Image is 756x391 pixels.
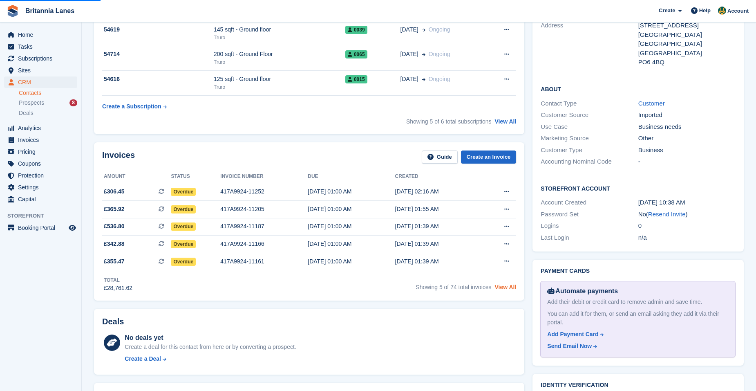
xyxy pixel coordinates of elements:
a: menu [4,65,77,76]
span: CRM [18,76,67,88]
a: menu [4,222,77,234]
div: Business [638,146,736,155]
th: Status [171,170,220,183]
div: [GEOGRAPHIC_DATA] [638,30,736,40]
span: Showing 5 of 6 total subscriptions [406,118,492,125]
div: No deals yet [125,333,296,343]
span: £536.80 [104,222,125,231]
span: Create [659,7,675,15]
div: Contact Type [541,99,638,108]
h2: Invoices [102,151,135,164]
a: Create an Invoice [461,151,517,164]
div: Other [638,134,736,143]
img: stora-icon-8386f47178a22dfd0bd8f6a31ec36ba5ce8667c1dd55bd0f319d3a0aa187defe.svg [7,5,19,17]
div: You can add it for them, or send an email asking they add it via their portal. [547,310,729,327]
div: 125 sqft - Ground floor [214,75,345,83]
span: Storefront [7,212,81,220]
div: £28,761.62 [104,284,132,292]
a: menu [4,41,77,52]
span: Protection [18,170,67,181]
a: menu [4,170,77,181]
span: Capital [18,193,67,205]
span: Ongoing [429,26,450,33]
div: 54714 [102,50,214,58]
div: n/a [638,233,736,243]
div: [DATE] 01:55 AM [395,205,482,213]
span: Pricing [18,146,67,157]
a: Guide [422,151,458,164]
div: [DATE] 01:39 AM [395,240,482,248]
div: 54616 [102,75,214,83]
th: Amount [102,170,171,183]
div: 417A9924-11187 [220,222,308,231]
div: Send Email Now [547,342,592,351]
a: menu [4,193,77,205]
span: Tasks [18,41,67,52]
div: 0 [638,221,736,231]
div: [DATE] 01:00 AM [308,205,395,213]
div: [DATE] 01:00 AM [308,222,395,231]
span: [DATE] [400,75,418,83]
span: Coupons [18,158,67,169]
span: Prospects [19,99,44,107]
div: Create a Subscription [102,102,161,111]
a: menu [4,182,77,193]
span: 0039 [345,26,367,34]
div: Business needs [638,122,736,132]
a: menu [4,53,77,64]
span: Showing 5 of 74 total invoices [416,284,491,290]
div: [DATE] 01:00 AM [308,257,395,266]
th: Created [395,170,482,183]
a: Preview store [67,223,77,233]
span: Analytics [18,122,67,134]
span: Overdue [171,222,196,231]
span: [DATE] [400,25,418,34]
div: [DATE] 01:00 AM [308,187,395,196]
a: Contacts [19,89,77,97]
div: Logins [541,221,638,231]
div: [DATE] 01:39 AM [395,222,482,231]
a: View All [494,284,516,290]
span: Ongoing [429,51,450,57]
div: 54619 [102,25,214,34]
a: Customer [638,100,665,107]
div: Customer Type [541,146,638,155]
div: [DATE] 01:39 AM [395,257,482,266]
span: Ongoing [429,76,450,82]
a: menu [4,146,77,157]
span: Invoices [18,134,67,146]
div: Customer Source [541,110,638,120]
div: 145 sqft - Ground floor [214,25,345,34]
div: Marketing Source [541,134,638,143]
div: Accounting Nominal Code [541,157,638,166]
div: Create a deal for this contact from here or by converting a prospect. [125,343,296,351]
span: Booking Portal [18,222,67,234]
span: Help [699,7,711,15]
div: - [638,157,736,166]
div: [GEOGRAPHIC_DATA] [638,39,736,49]
div: Truro [214,83,345,91]
div: [DATE] 01:00 AM [308,240,395,248]
div: Last Login [541,233,638,243]
a: Create a Deal [125,355,296,363]
span: £365.92 [104,205,125,213]
div: Address [541,21,638,67]
h2: Payment cards [541,268,736,274]
span: Sites [18,65,67,76]
h2: Identity verification [541,382,736,389]
a: menu [4,29,77,40]
div: Truro [214,58,345,66]
th: Invoice number [220,170,308,183]
div: 8 [69,99,77,106]
span: [DATE] [400,50,418,58]
span: 0065 [345,50,367,58]
div: Imported [638,110,736,120]
th: Due [308,170,395,183]
span: Overdue [171,258,196,266]
a: Britannia Lanes [22,4,78,18]
span: ( ) [646,211,688,218]
div: 417A9924-11205 [220,205,308,213]
span: Overdue [171,205,196,213]
span: Subscriptions [18,53,67,64]
img: Sarah Lane [718,7,726,15]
